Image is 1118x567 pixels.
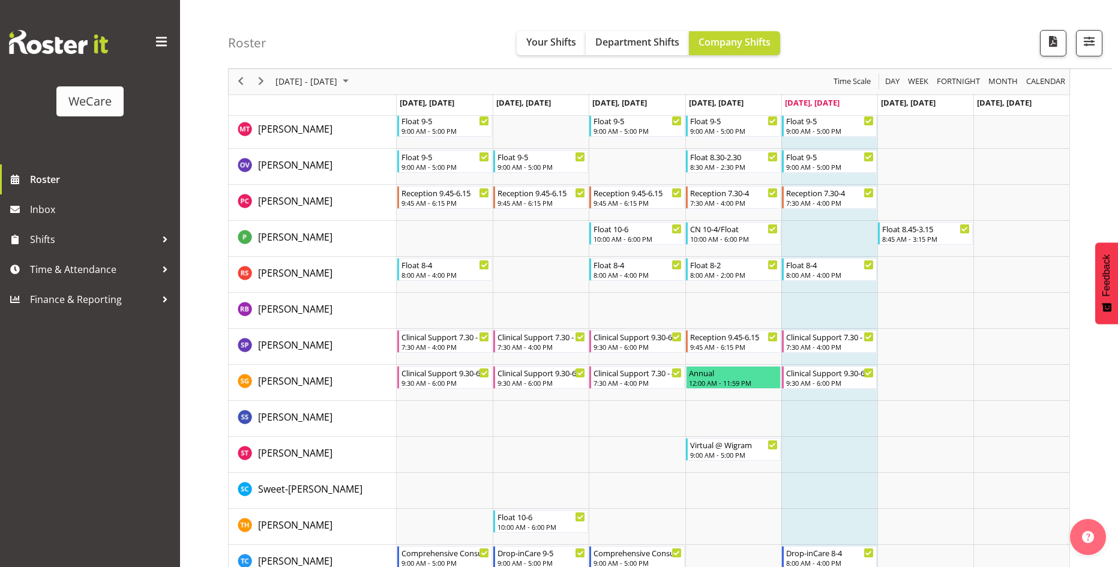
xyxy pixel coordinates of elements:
[497,378,585,388] div: 9:30 AM - 6:00 PM
[497,342,585,352] div: 7:30 AM - 4:00 PM
[686,222,781,245] div: Pooja Prabhu"s event - CN 10-4/Float Begin From Thursday, October 2, 2025 at 10:00:00 AM GMT+13:0...
[401,270,489,280] div: 8:00 AM - 4:00 PM
[884,74,901,89] span: Day
[782,366,877,389] div: Sanjita Gurung"s event - Clinical Support 9.30-6 Begin From Friday, October 3, 2025 at 9:30:00 AM...
[497,151,585,163] div: Float 9-5
[229,221,397,257] td: Pooja Prabhu resource
[229,401,397,437] td: Savanna Samson resource
[782,186,877,209] div: Penny Clyne-Moffat"s event - Reception 7.30-4 Begin From Friday, October 3, 2025 at 7:30:00 AM GM...
[786,115,874,127] div: Float 9-5
[397,114,492,137] div: Monique Telford"s event - Float 9-5 Begin From Monday, September 29, 2025 at 9:00:00 AM GMT+13:00...
[493,330,588,353] div: Sabnam Pun"s event - Clinical Support 7.30 - 4 Begin From Tuesday, September 30, 2025 at 7:30:00 ...
[595,35,679,49] span: Department Shifts
[229,113,397,149] td: Monique Telford resource
[497,331,585,343] div: Clinical Support 7.30 - 4
[229,329,397,365] td: Sabnam Pun resource
[786,126,874,136] div: 9:00 AM - 5:00 PM
[881,97,936,108] span: [DATE], [DATE]
[906,74,931,89] button: Timeline Week
[589,258,684,281] div: Rhianne Sharples"s event - Float 8-4 Begin From Wednesday, October 1, 2025 at 8:00:00 AM GMT+13:0...
[68,92,112,110] div: WeCare
[594,378,681,388] div: 7:30 AM - 4:00 PM
[229,149,397,185] td: Olive Vermazen resource
[883,74,902,89] button: Timeline Day
[594,259,681,271] div: Float 8-4
[594,223,681,235] div: Float 10-6
[401,331,489,343] div: Clinical Support 7.30 - 4
[258,446,332,460] span: [PERSON_NAME]
[401,198,489,208] div: 9:45 AM - 6:15 PM
[689,97,744,108] span: [DATE], [DATE]
[786,331,874,343] div: Clinical Support 7.30 - 4
[686,258,781,281] div: Rhianne Sharples"s event - Float 8-2 Begin From Thursday, October 2, 2025 at 8:00:00 AM GMT+13:00...
[30,230,156,248] span: Shifts
[229,437,397,473] td: Simone Turner resource
[690,115,778,127] div: Float 9-5
[690,259,778,271] div: Float 8-2
[401,259,489,271] div: Float 8-4
[882,234,970,244] div: 8:45 AM - 3:15 PM
[987,74,1020,89] button: Timeline Month
[258,122,332,136] span: [PERSON_NAME]
[30,170,174,188] span: Roster
[1040,30,1066,56] button: Download a PDF of the roster according to the set date range.
[258,158,332,172] a: [PERSON_NAME]
[832,74,873,89] button: Time Scale
[258,266,332,280] a: [PERSON_NAME]
[936,74,981,89] span: Fortnight
[690,234,778,244] div: 10:00 AM - 6:00 PM
[229,257,397,293] td: Rhianne Sharples resource
[686,438,781,461] div: Simone Turner"s event - Virtual @ Wigram Begin From Thursday, October 2, 2025 at 9:00:00 AM GMT+1...
[882,223,970,235] div: Float 8.45-3.15
[496,97,551,108] span: [DATE], [DATE]
[686,186,781,209] div: Penny Clyne-Moffat"s event - Reception 7.30-4 Begin From Thursday, October 2, 2025 at 7:30:00 AM ...
[401,151,489,163] div: Float 9-5
[589,222,684,245] div: Pooja Prabhu"s event - Float 10-6 Begin From Wednesday, October 1, 2025 at 10:00:00 AM GMT+13:00 ...
[397,150,492,173] div: Olive Vermazen"s event - Float 9-5 Begin From Monday, September 29, 2025 at 9:00:00 AM GMT+13:00 ...
[497,187,585,199] div: Reception 9.45-6.15
[1095,242,1118,324] button: Feedback - Show survey
[782,150,877,173] div: Olive Vermazen"s event - Float 9-5 Begin From Friday, October 3, 2025 at 9:00:00 AM GMT+13:00 End...
[594,331,681,343] div: Clinical Support 9.30-6
[497,547,585,559] div: Drop-inCare 9-5
[594,270,681,280] div: 8:00 AM - 4:00 PM
[1024,74,1068,89] button: Month
[258,194,332,208] a: [PERSON_NAME]
[1101,254,1112,296] span: Feedback
[400,97,454,108] span: [DATE], [DATE]
[258,374,332,388] a: [PERSON_NAME]
[690,450,778,460] div: 9:00 AM - 5:00 PM
[493,150,588,173] div: Olive Vermazen"s event - Float 9-5 Begin From Tuesday, September 30, 2025 at 9:00:00 AM GMT+13:00...
[690,151,778,163] div: Float 8.30-2.30
[493,366,588,389] div: Sanjita Gurung"s event - Clinical Support 9.30-6 Begin From Tuesday, September 30, 2025 at 9:30:0...
[230,69,251,94] div: previous period
[258,302,332,316] span: [PERSON_NAME]
[589,330,684,353] div: Sabnam Pun"s event - Clinical Support 9.30-6 Begin From Wednesday, October 1, 2025 at 9:30:00 AM ...
[977,97,1032,108] span: [DATE], [DATE]
[258,338,332,352] span: [PERSON_NAME]
[786,162,874,172] div: 9:00 AM - 5:00 PM
[251,69,271,94] div: next period
[497,511,585,523] div: Float 10-6
[497,198,585,208] div: 9:45 AM - 6:15 PM
[517,31,586,55] button: Your Shifts
[401,547,489,559] div: Comprehensive Consult 9-5
[690,126,778,136] div: 9:00 AM - 5:00 PM
[497,522,585,532] div: 10:00 AM - 6:00 PM
[258,482,362,496] a: Sweet-[PERSON_NAME]
[228,36,266,50] h4: Roster
[782,330,877,353] div: Sabnam Pun"s event - Clinical Support 7.30 - 4 Begin From Friday, October 3, 2025 at 7:30:00 AM G...
[1082,531,1094,543] img: help-xxl-2.png
[493,510,588,533] div: Tillie Hollyer"s event - Float 10-6 Begin From Tuesday, September 30, 2025 at 10:00:00 AM GMT+13:...
[686,366,781,389] div: Sanjita Gurung"s event - Annual Begin From Thursday, October 2, 2025 at 12:00:00 AM GMT+13:00 End...
[689,378,778,388] div: 12:00 AM - 11:59 PM
[30,290,156,308] span: Finance & Reporting
[786,547,874,559] div: Drop-inCare 8-4
[786,270,874,280] div: 8:00 AM - 4:00 PM
[397,186,492,209] div: Penny Clyne-Moffat"s event - Reception 9.45-6.15 Begin From Monday, September 29, 2025 at 9:45:00...
[229,293,397,329] td: Ruby Beaumont resource
[589,366,684,389] div: Sanjita Gurung"s event - Clinical Support 7.30 - 4 Begin From Wednesday, October 1, 2025 at 7:30:...
[690,439,778,451] div: Virtual @ Wigram
[786,259,874,271] div: Float 8-4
